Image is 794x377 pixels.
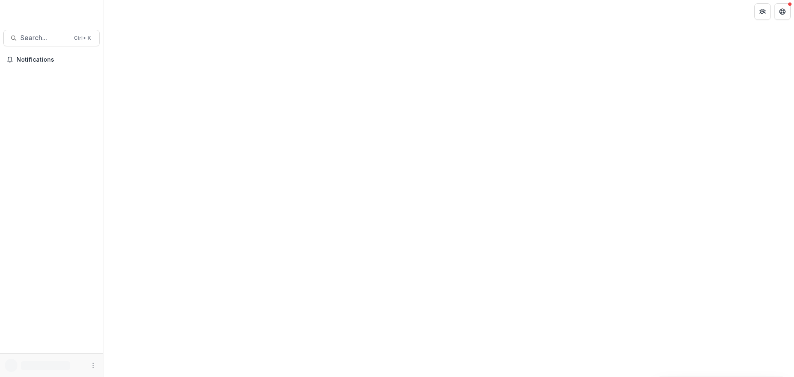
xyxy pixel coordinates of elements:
[3,53,100,66] button: Notifications
[3,30,100,46] button: Search...
[88,360,98,370] button: More
[72,34,93,43] div: Ctrl + K
[107,5,142,17] nav: breadcrumb
[17,56,96,63] span: Notifications
[754,3,771,20] button: Partners
[774,3,791,20] button: Get Help
[20,34,69,42] span: Search...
